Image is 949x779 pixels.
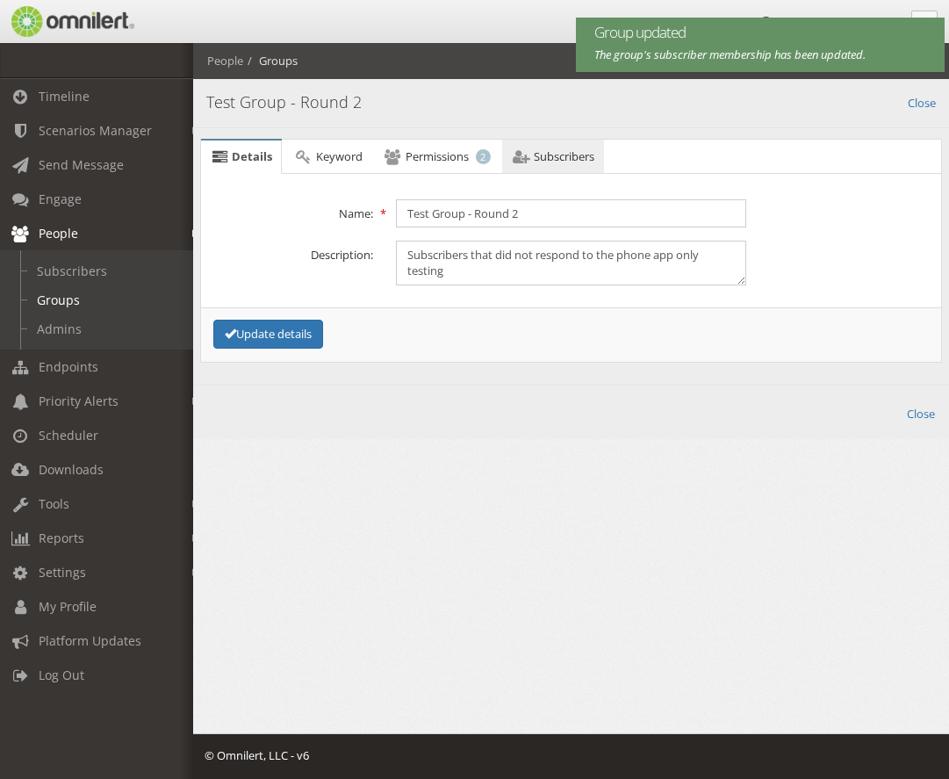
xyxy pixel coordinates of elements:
[207,53,243,69] li: People
[243,53,298,69] li: Groups
[232,148,272,164] span: Details
[39,667,84,683] span: Log Out
[908,91,936,112] a: Close
[9,6,134,37] img: Omnilert
[594,22,918,43] span: Group updated
[206,91,936,114] h4: Test Group - Round 2
[39,632,141,649] span: Platform Updates
[198,199,385,222] label: Name:
[39,88,90,105] span: Timeline
[39,225,78,242] span: People
[374,140,500,175] a: Permissions 2
[39,530,84,546] span: Reports
[594,47,866,62] em: The group's subscriber membership has been updated.
[39,191,82,207] span: Engage
[911,11,938,37] a: Collapse Menu
[534,148,594,164] span: Subscribers
[213,320,323,349] button: Update details
[39,495,69,512] span: Tools
[39,598,97,615] span: My Profile
[502,140,604,175] a: Subscribers
[406,148,469,164] span: Permissions
[39,427,98,444] span: Scheduler
[39,156,124,173] span: Send Message
[39,122,152,139] span: Scenarios Manager
[39,461,104,478] span: Downloads
[316,148,363,164] span: Keyword
[907,402,935,422] a: Close
[39,564,86,581] span: Settings
[40,12,75,28] span: Help
[205,747,309,763] span: © Omnilert, LLC - v6
[39,358,98,375] span: Endpoints
[476,149,491,164] span: 2
[284,140,371,175] a: Keyword
[396,199,746,227] input: Group name
[776,16,865,32] span: [PERSON_NAME]
[396,241,746,285] textarea: Subscribers that did not respond to the phone app only testing
[39,393,119,409] span: Priority Alerts
[198,241,385,263] label: Description:
[201,141,282,175] a: Details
